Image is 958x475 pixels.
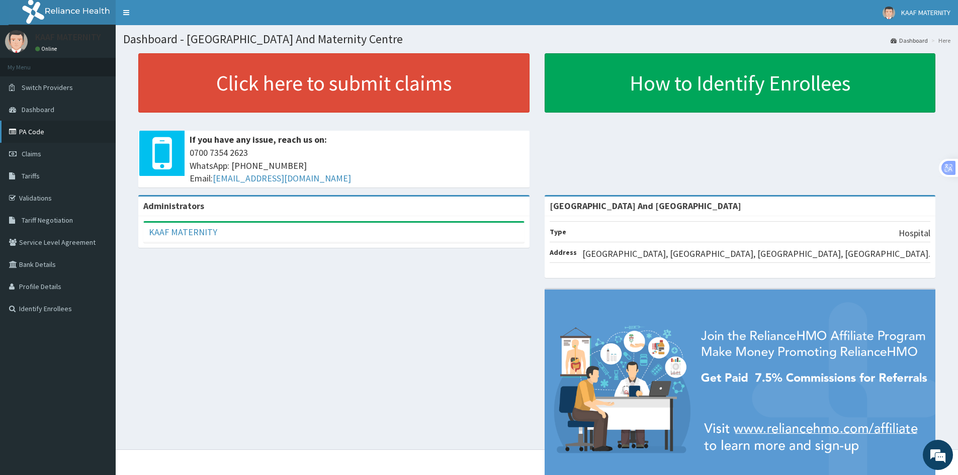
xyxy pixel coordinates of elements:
[35,33,101,42] p: KAAF MATERNITY
[143,200,204,212] b: Administrators
[22,216,73,225] span: Tariff Negotiation
[550,227,566,236] b: Type
[550,200,741,212] strong: [GEOGRAPHIC_DATA] And [GEOGRAPHIC_DATA]
[149,226,217,238] a: KAAF MATERNITY
[22,171,40,180] span: Tariffs
[35,45,59,52] a: Online
[883,7,895,19] img: User Image
[138,53,530,113] a: Click here to submit claims
[582,247,930,260] p: [GEOGRAPHIC_DATA], [GEOGRAPHIC_DATA], [GEOGRAPHIC_DATA], [GEOGRAPHIC_DATA].
[545,53,936,113] a: How to Identify Enrollees
[891,36,928,45] a: Dashboard
[190,146,525,185] span: 0700 7354 2623 WhatsApp: [PHONE_NUMBER] Email:
[190,134,327,145] b: If you have any issue, reach us on:
[22,105,54,114] span: Dashboard
[5,30,28,53] img: User Image
[901,8,950,17] span: KAAF MATERNITY
[929,36,950,45] li: Here
[213,172,351,184] a: [EMAIL_ADDRESS][DOMAIN_NAME]
[899,227,930,240] p: Hospital
[550,248,577,257] b: Address
[22,149,41,158] span: Claims
[123,33,950,46] h1: Dashboard - [GEOGRAPHIC_DATA] And Maternity Centre
[22,83,73,92] span: Switch Providers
